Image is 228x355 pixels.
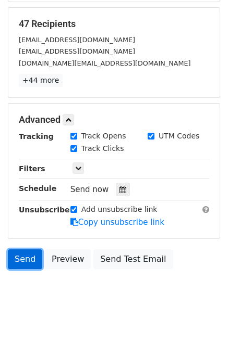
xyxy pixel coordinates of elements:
iframe: Chat Widget [176,305,228,355]
small: [DOMAIN_NAME][EMAIL_ADDRESS][DOMAIN_NAME] [19,59,190,67]
label: Add unsubscribe link [81,204,158,215]
strong: Schedule [19,184,56,193]
label: UTM Codes [159,131,199,142]
strong: Tracking [19,132,54,141]
a: +44 more [19,74,63,87]
a: Copy unsubscribe link [70,218,164,227]
a: Preview [45,249,91,269]
a: Send Test Email [93,249,173,269]
span: Send now [70,185,109,194]
strong: Unsubscribe [19,206,70,214]
small: [EMAIL_ADDRESS][DOMAIN_NAME] [19,47,135,55]
a: Send [8,249,42,269]
h5: Advanced [19,114,209,125]
label: Track Opens [81,131,126,142]
small: [EMAIL_ADDRESS][DOMAIN_NAME] [19,36,135,44]
h5: 47 Recipients [19,18,209,30]
strong: Filters [19,164,45,173]
label: Track Clicks [81,143,124,154]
